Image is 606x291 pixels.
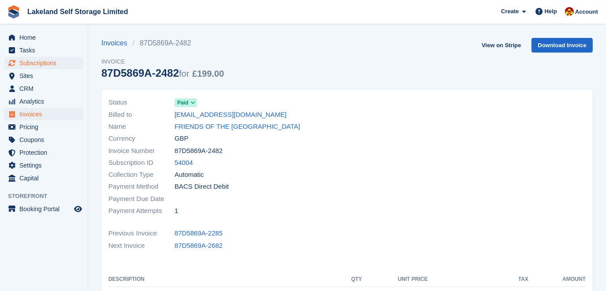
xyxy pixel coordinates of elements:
span: Account [575,7,598,16]
span: Create [501,7,519,16]
th: Tax [428,272,529,287]
span: Storefront [8,192,88,201]
a: menu [4,172,83,184]
th: QTY [338,272,362,287]
a: menu [4,203,83,215]
a: 54004 [175,158,193,168]
a: menu [4,121,83,133]
a: 87D5869A-2682 [175,241,223,251]
span: Status [108,97,175,108]
a: FRIENDS OF THE [GEOGRAPHIC_DATA] [175,122,300,132]
span: Home [19,31,72,44]
span: Booking Portal [19,203,72,215]
span: Invoice Number [108,146,175,156]
a: [EMAIL_ADDRESS][DOMAIN_NAME] [175,110,286,120]
span: Analytics [19,95,72,108]
nav: breadcrumbs [101,38,224,48]
span: Settings [19,159,72,172]
span: Payment Attempts [108,206,175,216]
span: Tasks [19,44,72,56]
a: menu [4,95,83,108]
a: Paid [175,97,197,108]
span: Automatic [175,170,204,180]
a: menu [4,31,83,44]
span: Pricing [19,121,72,133]
a: menu [4,70,83,82]
span: CRM [19,82,72,95]
a: menu [4,134,83,146]
span: Coupons [19,134,72,146]
span: Name [108,122,175,132]
span: Collection Type [108,170,175,180]
div: 87D5869A-2482 [101,67,224,79]
span: Billed to [108,110,175,120]
a: menu [4,159,83,172]
span: Subscription ID [108,158,175,168]
th: Unit Price [362,272,428,287]
span: Protection [19,146,72,159]
a: menu [4,57,83,69]
a: menu [4,108,83,120]
span: Next Invoice [108,241,175,251]
span: Subscriptions [19,57,72,69]
a: menu [4,82,83,95]
span: Help [545,7,557,16]
a: Lakeland Self Storage Limited [24,4,132,19]
a: Download Invoice [532,38,593,52]
span: £199.00 [192,69,224,78]
th: Amount [528,272,586,287]
span: for [179,69,189,78]
span: 87D5869A-2482 [175,146,223,156]
span: BACS Direct Debit [175,182,229,192]
span: Payment Due Date [108,194,175,204]
img: Diane Carney [565,7,574,16]
a: menu [4,44,83,56]
span: Paid [177,99,188,107]
span: Previous Invoice [108,228,175,239]
a: 87D5869A-2285 [175,228,223,239]
a: Invoices [101,38,133,48]
span: Payment Method [108,182,175,192]
span: Capital [19,172,72,184]
span: Currency [108,134,175,144]
span: Sites [19,70,72,82]
span: Invoices [19,108,72,120]
a: menu [4,146,83,159]
span: Invoice [101,57,224,66]
img: stora-icon-8386f47178a22dfd0bd8f6a31ec36ba5ce8667c1dd55bd0f319d3a0aa187defe.svg [7,5,20,19]
span: GBP [175,134,189,144]
a: Preview store [73,204,83,214]
a: View on Stripe [478,38,524,52]
th: Description [108,272,338,287]
span: 1 [175,206,178,216]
